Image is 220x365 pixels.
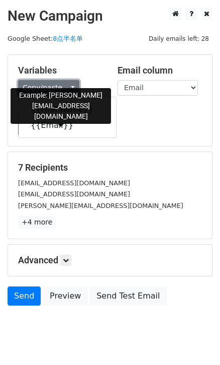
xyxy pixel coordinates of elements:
[145,35,212,42] a: Daily emails left: 28
[170,317,220,365] div: 聊天小组件
[8,35,83,42] small: Google Sheet:
[19,117,116,133] a: {{Email}}
[90,286,166,306] a: Send Test Email
[18,216,56,229] a: +4 more
[170,317,220,365] iframe: Chat Widget
[18,162,202,173] h5: 7 Recipients
[118,65,202,76] h5: Email column
[53,35,83,42] a: 8点半名单
[18,80,79,96] a: Copy/paste...
[145,33,212,44] span: Daily emails left: 28
[18,179,130,187] small: [EMAIL_ADDRESS][DOMAIN_NAME]
[43,286,87,306] a: Preview
[18,202,183,209] small: [PERSON_NAME][EMAIL_ADDRESS][DOMAIN_NAME]
[8,8,212,25] h2: New Campaign
[18,65,102,76] h5: Variables
[8,286,41,306] a: Send
[18,190,130,198] small: [EMAIL_ADDRESS][DOMAIN_NAME]
[11,88,111,124] div: Example: [PERSON_NAME][EMAIL_ADDRESS][DOMAIN_NAME]
[18,255,202,266] h5: Advanced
